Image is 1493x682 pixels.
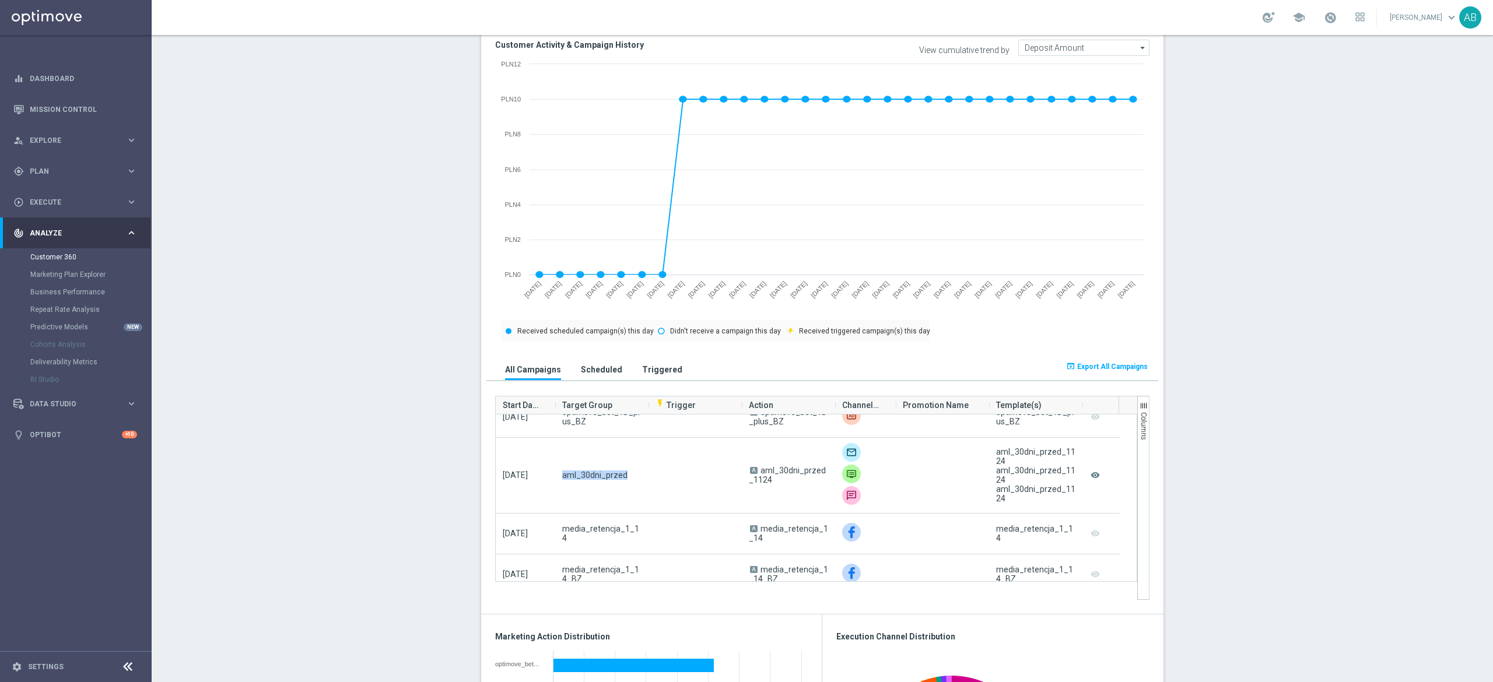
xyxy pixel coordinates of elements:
[562,565,642,583] span: media_retencja_1_14_BZ
[1389,9,1459,26] a: [PERSON_NAME]keyboard_arrow_down
[842,564,861,582] div: Facebook Custom Audience
[13,198,138,207] div: play_circle_outline Execute keyboard_arrow_right
[30,199,126,206] span: Execute
[501,61,521,68] text: PLN12
[30,270,121,279] a: Marketing Plan Explorer
[13,430,138,440] button: lightbulb Optibot +10
[504,166,521,173] text: PLN6
[656,400,696,410] span: Trigger
[13,63,137,94] div: Dashboard
[30,137,126,144] span: Explore
[642,364,682,375] h3: Triggered
[973,280,993,299] text: [DATE]
[953,280,972,299] text: [DATE]
[505,364,561,375] h3: All Campaigns
[13,167,138,176] div: gps_fixed Plan keyboard_arrow_right
[1089,467,1101,483] i: remove_red_eye
[13,166,24,177] i: gps_fixed
[728,280,747,299] text: [DATE]
[13,105,138,114] div: Mission Control
[871,280,890,299] text: [DATE]
[625,280,644,299] text: [DATE]
[850,280,870,299] text: [DATE]
[30,63,137,94] a: Dashboard
[842,486,861,505] img: SMS
[670,327,781,335] text: Didn't receive a campaign this day
[495,40,814,50] h3: Customer Activity & Campaign History
[30,336,150,353] div: Cohorts Analysis
[126,227,137,238] i: keyboard_arrow_right
[994,280,1013,299] text: [DATE]
[584,280,604,299] text: [DATE]
[749,466,826,484] span: aml_30dni_przed_1124
[1064,358,1149,375] button: open_in_browser Export All Campaigns
[1140,412,1148,440] span: Columns
[562,470,628,480] span: aml_30dni_przed
[646,280,665,299] text: [DATE]
[13,399,126,409] div: Data Studio
[562,524,642,543] span: media_retencja_1_14
[1459,6,1481,29] div: AB
[30,318,150,336] div: Predictive Models
[748,280,767,299] text: [DATE]
[686,280,706,299] text: [DATE]
[639,358,685,380] button: Triggered
[28,663,64,670] a: Settings
[707,280,726,299] text: [DATE]
[13,136,138,145] button: person_search Explore keyboard_arrow_right
[789,280,808,299] text: [DATE]
[564,280,583,299] text: [DATE]
[912,280,931,299] text: [DATE]
[13,399,138,409] div: Data Studio keyboard_arrow_right
[562,393,612,417] span: Target Group
[126,196,137,208] i: keyboard_arrow_right
[495,660,545,667] div: optimove_bet_1D_plus_BZ
[30,400,126,407] span: Data Studio
[126,398,137,409] i: keyboard_arrow_right
[562,407,642,426] span: optimove_bet_1D_plus_BZ
[1075,280,1095,299] text: [DATE]
[799,327,930,335] text: Received triggered campaign(s) this day
[842,465,861,483] div: Private message
[523,280,542,299] text: [DATE]
[750,467,758,474] span: A
[30,322,121,332] a: Predictive Models
[13,135,126,146] div: Explore
[502,358,564,380] button: All Campaigns
[1014,280,1033,299] text: [DATE]
[504,271,521,278] text: PLN0
[503,470,528,480] span: [DATE]
[504,131,521,138] text: PLN8
[30,94,137,125] a: Mission Control
[30,287,121,297] a: Business Performance
[30,168,126,175] span: Plan
[842,443,861,462] img: Optimail
[13,74,138,83] div: equalizer Dashboard
[996,407,1075,426] div: optimove_bet_1D_plus_BZ
[13,228,24,238] i: track_changes
[13,228,126,238] div: Analyze
[996,393,1042,417] span: Template(s)
[996,466,1075,484] div: aml_30dni_przed_1124
[504,201,521,208] text: PLN4
[996,565,1075,583] div: media_retencja_1_14_BZ
[830,280,849,299] text: [DATE]
[1137,40,1149,55] i: arrow_drop_down
[13,228,138,238] div: track_changes Analyze keyboard_arrow_right
[126,135,137,146] i: keyboard_arrow_right
[126,166,137,177] i: keyboard_arrow_right
[503,569,528,579] span: [DATE]
[30,357,121,367] a: Deliverability Metrics
[842,406,861,425] img: Criteo
[30,248,150,266] div: Customer 360
[769,280,788,299] text: [DATE]
[933,280,952,299] text: [DATE]
[750,525,758,532] span: A
[749,407,827,426] span: optimove_bet_1D_plus_BZ
[13,419,137,450] div: Optibot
